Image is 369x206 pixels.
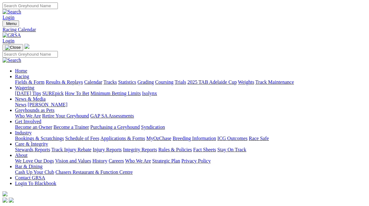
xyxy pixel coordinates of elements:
[15,124,52,130] a: Become an Owner
[15,136,64,141] a: Bookings & Scratchings
[142,91,157,96] a: Isolynx
[3,198,8,203] img: facebook.svg
[15,169,54,175] a: Cash Up Your Club
[3,20,19,27] button: Toggle navigation
[152,158,180,163] a: Strategic Plan
[155,79,174,85] a: Coursing
[146,136,171,141] a: MyOzChase
[9,198,14,203] img: twitter.svg
[173,136,216,141] a: Breeding Information
[123,147,157,152] a: Integrity Reports
[104,79,117,85] a: Tracks
[3,9,21,15] img: Search
[15,175,45,180] a: Contact GRSA
[15,96,46,102] a: News & Media
[15,108,54,113] a: Greyhounds as Pets
[100,136,145,141] a: Applications & Forms
[3,191,8,196] img: logo-grsa-white.png
[3,33,21,38] img: GRSA
[55,158,91,163] a: Vision and Values
[53,124,89,130] a: Become a Trainer
[15,85,34,90] a: Wagering
[138,79,154,85] a: Grading
[255,79,294,85] a: Track Maintenance
[24,44,29,49] img: logo-grsa-white.png
[109,158,124,163] a: Careers
[84,79,102,85] a: Calendar
[15,158,366,164] div: About
[15,153,28,158] a: About
[15,147,50,152] a: Stewards Reports
[217,147,246,152] a: Stay On Track
[118,79,136,85] a: Statistics
[90,91,141,96] a: Minimum Betting Limits
[3,3,58,9] input: Search
[6,21,17,26] span: Menu
[15,119,41,124] a: Get Involved
[249,136,269,141] a: Race Safe
[42,91,63,96] a: SUREpick
[158,147,192,152] a: Rules & Policies
[92,158,107,163] a: History
[15,181,56,186] a: Login To Blackbook
[15,124,366,130] div: Get Involved
[15,102,366,108] div: News & Media
[3,58,21,63] img: Search
[3,27,366,33] a: Racing Calendar
[125,158,151,163] a: Who We Are
[15,79,366,85] div: Racing
[90,113,134,118] a: GAP SA Assessments
[238,79,254,85] a: Weights
[28,102,67,107] a: [PERSON_NAME]
[181,158,211,163] a: Privacy Policy
[15,113,366,119] div: Greyhounds as Pets
[217,136,247,141] a: ICG Outcomes
[15,79,44,85] a: Fields & Form
[15,136,366,141] div: Industry
[15,91,366,96] div: Wagering
[5,45,21,50] img: Close
[15,141,48,147] a: Care & Integrity
[15,74,29,79] a: Racing
[3,15,14,20] a: Login
[3,51,58,58] input: Search
[15,158,54,163] a: We Love Our Dogs
[55,169,133,175] a: Chasers Restaurant & Function Centre
[42,113,89,118] a: Retire Your Greyhound
[15,147,366,153] div: Care & Integrity
[141,124,165,130] a: Syndication
[187,79,237,85] a: 2025 TAB Adelaide Cup
[174,79,186,85] a: Trials
[51,147,91,152] a: Track Injury Rebate
[93,147,122,152] a: Injury Reports
[65,136,99,141] a: Schedule of Fees
[46,79,83,85] a: Results & Replays
[193,147,216,152] a: Fact Sheets
[3,44,23,51] button: Toggle navigation
[15,130,32,135] a: Industry
[65,91,89,96] a: How To Bet
[15,169,366,175] div: Bar & Dining
[15,164,43,169] a: Bar & Dining
[15,102,26,107] a: News
[15,113,41,118] a: Who We Are
[90,124,140,130] a: Purchasing a Greyhound
[3,38,14,43] a: Login
[15,68,27,73] a: Home
[15,91,41,96] a: [DATE] Tips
